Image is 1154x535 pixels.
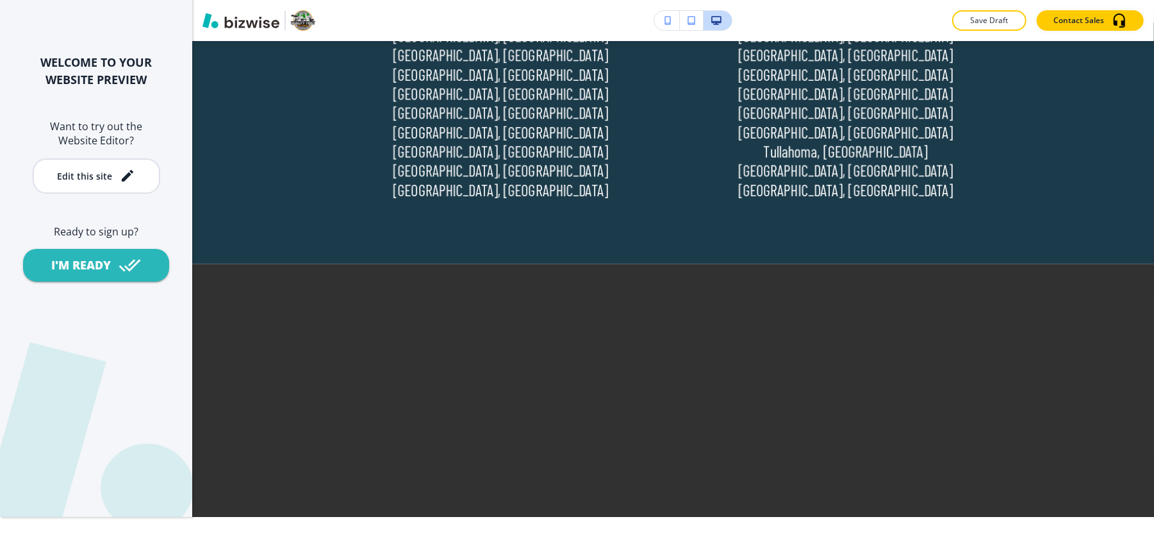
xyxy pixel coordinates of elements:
[21,119,172,148] h6: Want to try out the Website Editor?
[712,123,980,142] p: [GEOGRAPHIC_DATA], [GEOGRAPHIC_DATA]
[367,85,635,104] p: [GEOGRAPHIC_DATA], [GEOGRAPHIC_DATA]
[367,162,635,181] p: [GEOGRAPHIC_DATA], [GEOGRAPHIC_DATA]
[1037,10,1144,31] button: Contact Sales
[51,257,111,273] div: I'M READY
[57,171,112,181] div: Edit this site
[367,65,635,85] p: [GEOGRAPHIC_DATA], [GEOGRAPHIC_DATA]
[367,142,635,162] p: [GEOGRAPHIC_DATA], [GEOGRAPHIC_DATA]
[367,181,635,200] p: [GEOGRAPHIC_DATA], [GEOGRAPHIC_DATA]
[367,123,635,142] p: [GEOGRAPHIC_DATA], [GEOGRAPHIC_DATA]
[21,225,172,239] h6: Ready to sign up?
[952,10,1026,31] button: Save Draft
[712,162,980,181] p: [GEOGRAPHIC_DATA], [GEOGRAPHIC_DATA]
[712,142,980,162] p: Tullahoma, [GEOGRAPHIC_DATA]
[23,249,169,282] button: I'M READY
[969,15,1010,26] p: Save Draft
[291,10,315,31] img: Your Logo
[712,104,980,123] p: [GEOGRAPHIC_DATA], [GEOGRAPHIC_DATA]
[1053,15,1104,26] p: Contact Sales
[712,46,980,65] p: [GEOGRAPHIC_DATA], [GEOGRAPHIC_DATA]
[712,85,980,104] p: [GEOGRAPHIC_DATA], [GEOGRAPHIC_DATA]
[202,13,279,28] img: Bizwise Logo
[712,65,980,85] p: [GEOGRAPHIC_DATA], [GEOGRAPHIC_DATA]
[367,46,635,65] p: [GEOGRAPHIC_DATA], [GEOGRAPHIC_DATA]
[33,158,160,194] button: Edit this site
[712,181,980,200] p: [GEOGRAPHIC_DATA], [GEOGRAPHIC_DATA]
[367,104,635,123] p: [GEOGRAPHIC_DATA], [GEOGRAPHIC_DATA]
[21,54,172,89] h2: WELCOME TO YOUR WEBSITE PREVIEW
